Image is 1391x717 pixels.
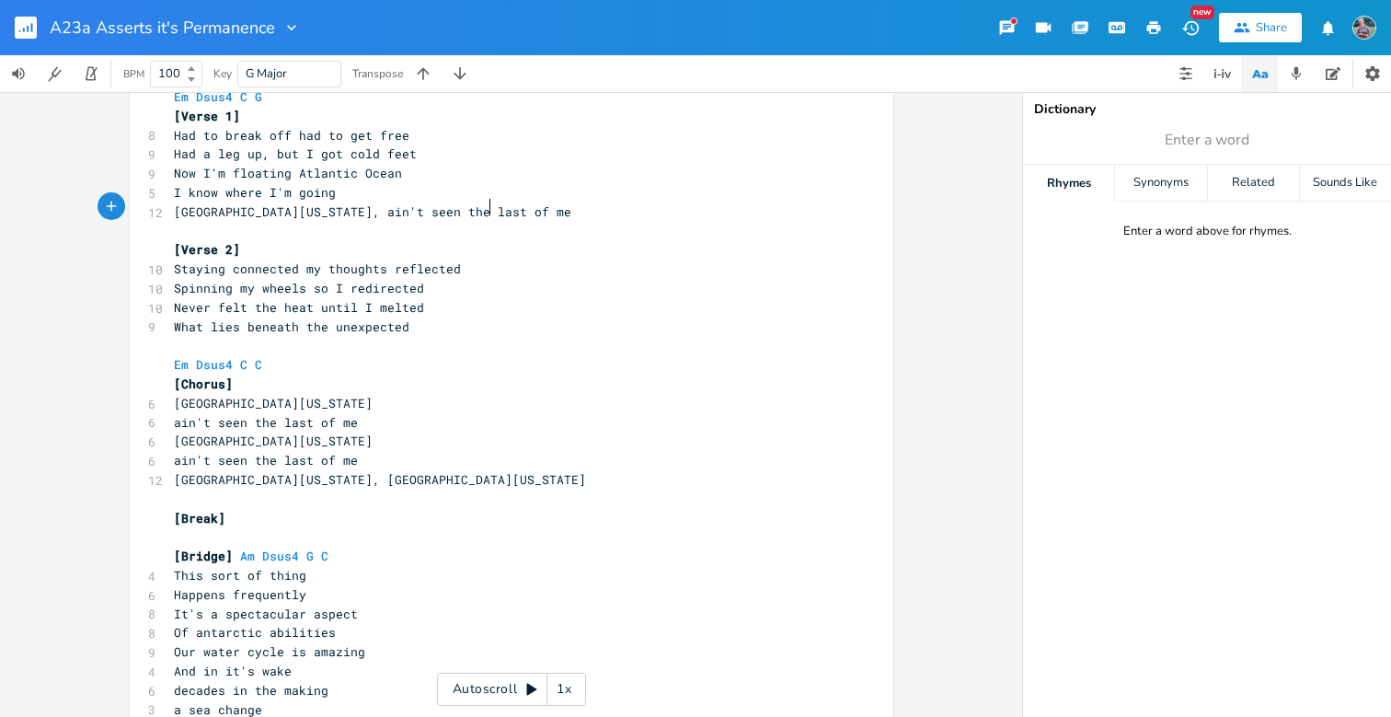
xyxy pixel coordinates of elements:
span: And in it's wake [174,663,292,679]
span: [Verse 1] [174,108,240,124]
span: C [255,356,262,373]
span: I know where I'm going [174,184,336,201]
div: Related [1208,165,1299,202]
div: New [1190,6,1214,19]
span: [Bridge] [174,548,233,564]
span: G [255,88,262,105]
div: Sounds Like [1300,165,1391,202]
span: [Break] [174,510,225,526]
div: Transpose [352,68,403,79]
div: Dictionary [1034,103,1380,116]
span: Dsus4 [196,356,233,373]
img: Jason McVay [1352,16,1376,40]
span: It's a spectacular aspect [174,606,358,622]
span: [GEOGRAPHIC_DATA][US_STATE] [174,433,373,449]
span: decades in the making [174,682,328,699]
span: C [321,548,328,564]
span: ain't seen the last of me [174,414,358,431]
span: Spinning my wheels so I redirected [174,280,424,296]
div: Synonyms [1115,165,1206,202]
button: Share [1219,13,1302,42]
span: Dsus4 [196,88,233,105]
span: Of antarctic abilities [174,624,336,641]
span: What lies beneath the unexpected [174,318,409,335]
button: New [1172,11,1209,44]
div: Autoscroll [437,673,586,706]
span: Em [174,88,189,105]
div: BPM [123,69,144,79]
span: Now I'm floating Atlantic Ocean [174,165,402,181]
span: This sort of thing [174,567,306,584]
span: C [240,88,247,105]
span: G [306,548,314,564]
div: Share [1256,19,1287,36]
div: Key [213,68,232,79]
span: Had to break off had to get free [174,127,409,144]
div: 1x [547,673,581,706]
span: Em [174,356,189,373]
span: [Verse 2] [174,241,240,258]
span: ain't seen the last of me [174,452,358,468]
span: [GEOGRAPHIC_DATA][US_STATE] [174,395,373,411]
span: Staying connected my thoughts reflected [174,260,461,277]
span: G Major [246,65,287,82]
span: [GEOGRAPHIC_DATA][US_STATE], [GEOGRAPHIC_DATA][US_STATE] [174,471,586,488]
span: Am [240,548,255,564]
div: Enter a word above for rhymes. [1123,224,1292,239]
span: Our water cycle is amazing [174,643,365,660]
div: Rhymes [1023,165,1114,202]
span: Never felt the heat until I melted [174,299,424,316]
span: A23a Asserts it's Permanence [50,19,275,36]
span: Had a leg up, but I got cold feet [174,145,417,162]
span: Happens frequently [174,586,306,603]
span: [GEOGRAPHIC_DATA][US_STATE], ain't seen the last of me [174,203,571,220]
span: Enter a word [1165,130,1249,151]
span: [Chorus] [174,376,233,392]
span: Dsus4 [262,548,299,564]
span: C [240,356,247,373]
